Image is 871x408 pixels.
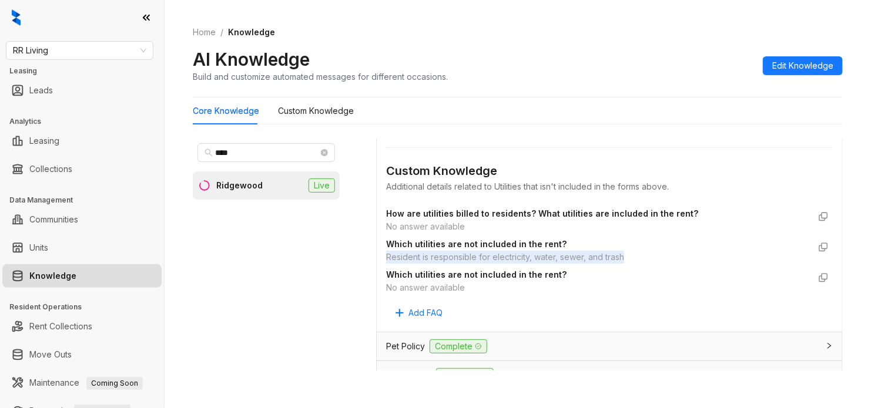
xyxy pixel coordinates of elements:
div: Ridgewood [216,179,263,192]
a: Units [29,236,48,259]
span: Complete [436,368,494,382]
a: Rent Collections [29,315,92,338]
strong: Which utilities are not included in the rent? [386,239,567,249]
button: Add FAQ [386,304,452,322]
h3: Analytics [9,116,164,127]
li: / [220,26,223,39]
div: Resident is responsible for electricity, water, sewer, and trash [386,251,809,264]
li: Communities [2,208,162,231]
a: Knowledge [29,264,76,288]
span: Add FAQ [408,306,443,319]
span: Complete [430,339,487,353]
span: Pet Policy [386,340,425,353]
div: Tour TypesComplete [377,361,842,389]
a: Move Outs [29,343,72,366]
div: No answer available [386,220,809,233]
div: Core Knowledge [193,104,259,117]
div: Additional details related to Utilities that isn't included in the forms above. [386,180,833,193]
div: No answer available [386,281,809,294]
span: close-circle [321,149,328,156]
h3: Resident Operations [9,302,164,312]
span: Coming Soon [86,377,143,390]
span: search [205,149,213,157]
span: collapsed [826,342,833,349]
li: Move Outs [2,343,162,366]
strong: Which utilities are not included in the rent? [386,269,567,279]
li: Maintenance [2,371,162,394]
span: Live [309,178,335,193]
li: Leasing [2,129,162,153]
li: Knowledge [2,264,162,288]
li: Collections [2,157,162,181]
a: Leads [29,79,53,102]
a: Home [190,26,218,39]
h3: Leasing [9,66,164,76]
h2: AI Knowledge [193,48,310,70]
div: Custom Knowledge [278,104,354,117]
li: Leads [2,79,162,102]
a: Collections [29,157,72,181]
span: RR Living [13,42,146,59]
strong: How are utilities billed to residents? What utilities are included in the rent? [386,208,698,218]
a: Communities [29,208,78,231]
img: logo [12,9,21,26]
span: Knowledge [228,27,275,37]
div: Pet PolicyComplete [377,332,842,360]
div: Custom Knowledge [386,162,833,180]
li: Rent Collections [2,315,162,338]
button: Edit Knowledge [763,56,843,75]
h3: Data Management [9,195,164,205]
div: Build and customize automated messages for different occasions. [193,70,448,83]
a: Leasing [29,129,59,153]
span: Edit Knowledge [772,59,833,72]
li: Units [2,236,162,259]
span: Tour Types [386,369,431,382]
